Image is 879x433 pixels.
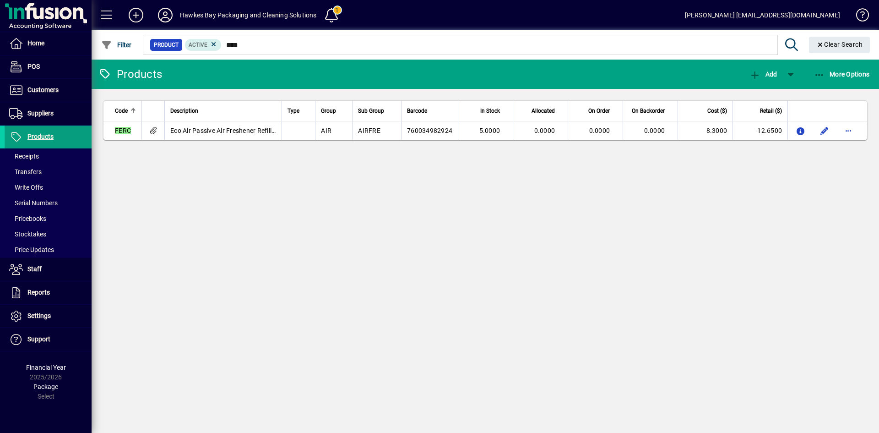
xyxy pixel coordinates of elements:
[678,121,732,140] td: 8.3000
[27,86,59,93] span: Customers
[5,258,92,281] a: Staff
[115,106,128,116] span: Code
[358,127,380,134] span: AIRFRE
[101,41,132,49] span: Filter
[27,335,50,343] span: Support
[479,127,500,134] span: 5.0000
[407,106,427,116] span: Barcode
[185,39,222,51] mat-chip: Activation Status: Active
[189,42,207,48] span: Active
[5,164,92,180] a: Transfers
[151,7,180,23] button: Profile
[407,127,452,134] span: 760034982924
[685,8,840,22] div: [PERSON_NAME] [EMAIL_ADDRESS][DOMAIN_NAME]
[27,63,40,70] span: POS
[5,281,92,304] a: Reports
[5,55,92,78] a: POS
[749,71,777,78] span: Add
[5,242,92,258] a: Price Updates
[5,148,92,164] a: Receipts
[760,106,782,116] span: Retail ($)
[9,168,42,175] span: Transfers
[809,37,870,53] button: Clear
[170,127,323,134] span: Eco Air Passive Air Freshener Refill Cucumber Melon
[170,106,198,116] span: Description
[358,106,396,116] div: Sub Group
[121,7,151,23] button: Add
[464,106,508,116] div: In Stock
[27,265,42,273] span: Staff
[9,246,54,253] span: Price Updates
[288,106,299,116] span: Type
[574,106,618,116] div: On Order
[99,37,134,53] button: Filter
[747,66,779,82] button: Add
[589,127,610,134] span: 0.0000
[5,195,92,211] a: Serial Numbers
[812,66,872,82] button: More Options
[532,106,555,116] span: Allocated
[9,230,46,238] span: Stocktakes
[9,184,43,191] span: Write Offs
[27,39,44,47] span: Home
[480,106,500,116] span: In Stock
[321,106,347,116] div: Group
[358,106,384,116] span: Sub Group
[5,305,92,328] a: Settings
[288,106,310,116] div: Type
[9,199,58,207] span: Serial Numbers
[154,40,179,49] span: Product
[5,79,92,102] a: Customers
[534,127,555,134] span: 0.0000
[707,106,727,116] span: Cost ($)
[26,364,66,371] span: Financial Year
[321,106,336,116] span: Group
[588,106,610,116] span: On Order
[407,106,452,116] div: Barcode
[27,289,50,296] span: Reports
[644,127,665,134] span: 0.0000
[841,123,856,138] button: More options
[732,121,787,140] td: 12.6500
[33,383,58,390] span: Package
[180,8,317,22] div: Hawkes Bay Packaging and Cleaning Solutions
[849,2,868,32] a: Knowledge Base
[5,226,92,242] a: Stocktakes
[5,102,92,125] a: Suppliers
[629,106,673,116] div: On Backorder
[817,123,832,138] button: Edit
[5,328,92,351] a: Support
[27,133,54,140] span: Products
[5,211,92,226] a: Pricebooks
[816,41,863,48] span: Clear Search
[5,180,92,195] a: Write Offs
[9,153,39,160] span: Receipts
[98,67,162,82] div: Products
[632,106,665,116] span: On Backorder
[115,106,136,116] div: Code
[814,71,870,78] span: More Options
[519,106,563,116] div: Allocated
[115,127,131,134] em: FERC
[27,110,54,117] span: Suppliers
[5,32,92,55] a: Home
[27,312,51,319] span: Settings
[170,106,276,116] div: Description
[9,215,46,222] span: Pricebooks
[321,127,331,134] span: AIR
